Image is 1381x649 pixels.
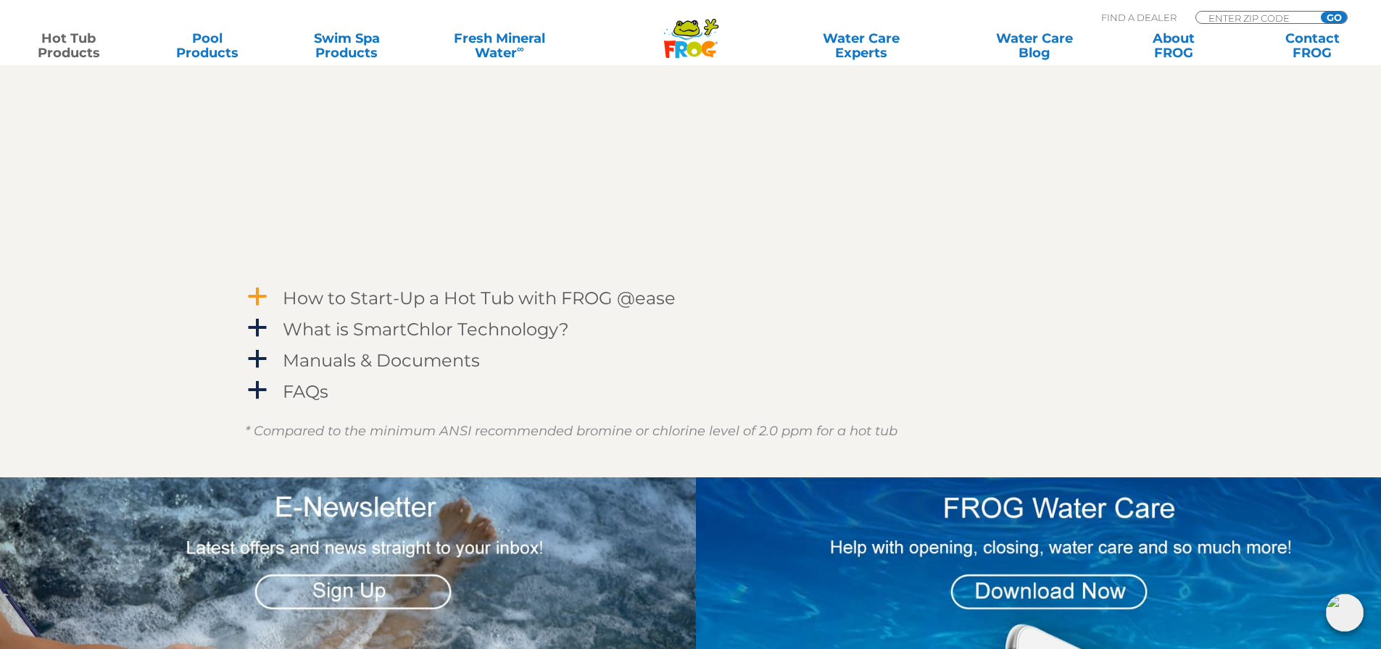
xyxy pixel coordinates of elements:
[14,31,123,60] a: Hot TubProducts
[293,31,401,60] a: Swim SpaProducts
[245,316,1137,343] a: a What is SmartChlor Technology?
[246,317,268,339] span: a
[245,378,1137,405] a: a FAQs
[285,38,691,267] iframe: FROG® @ease® Testing Strips
[1321,12,1347,23] input: GO
[154,31,262,60] a: PoolProducts
[1326,594,1364,632] img: openIcon
[246,286,268,308] span: a
[517,43,524,54] sup: ∞
[1101,11,1177,24] p: Find A Dealer
[774,31,949,60] a: Water CareExperts
[246,380,268,401] span: a
[245,423,897,439] em: * Compared to the minimum ANSI recommended bromine or chlorine level of 2.0 ppm for a hot tub
[283,288,676,308] h4: How to Start-Up a Hot Tub with FROG @ease
[283,382,328,401] h4: FAQs
[283,351,480,370] h4: Manuals & Documents
[246,348,268,370] span: a
[431,31,567,60] a: Fresh MineralWater∞
[245,285,1137,311] a: a How to Start-Up a Hot Tub with FROG @ease
[1119,31,1227,60] a: AboutFROG
[980,31,1088,60] a: Water CareBlog
[283,319,569,339] h4: What is SmartChlor Technology?
[1207,12,1305,24] input: Zip Code Form
[1258,31,1367,60] a: ContactFROG
[245,347,1137,374] a: a Manuals & Documents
